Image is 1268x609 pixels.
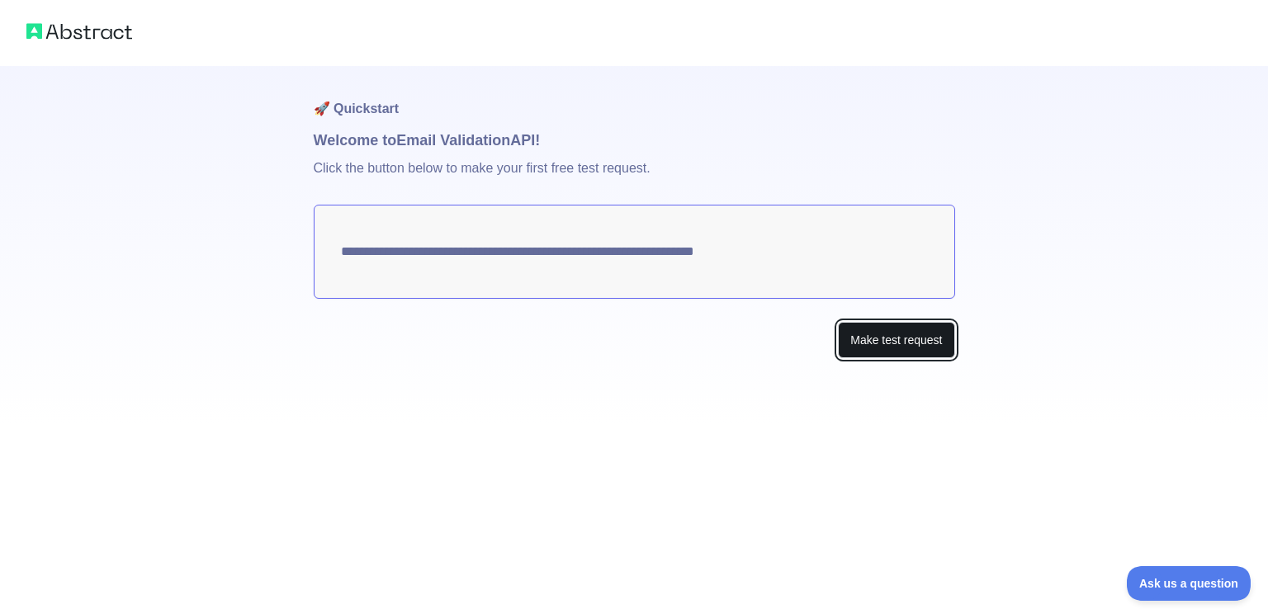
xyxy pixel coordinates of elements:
h1: Welcome to Email Validation API! [314,129,955,152]
button: Make test request [838,322,954,359]
img: Abstract logo [26,20,132,43]
iframe: Toggle Customer Support [1127,566,1251,601]
h1: 🚀 Quickstart [314,66,955,129]
p: Click the button below to make your first free test request. [314,152,955,205]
